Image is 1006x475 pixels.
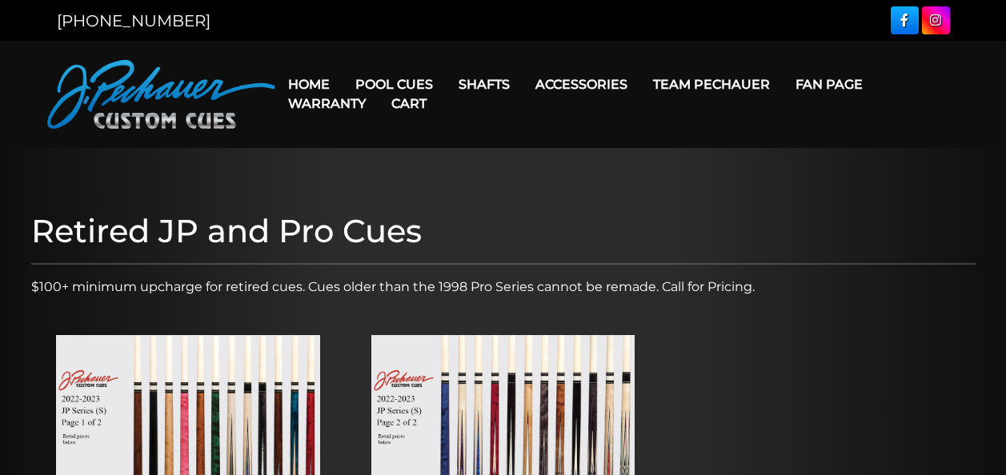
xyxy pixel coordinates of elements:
[343,64,446,105] a: Pool Cues
[783,64,876,105] a: Fan Page
[31,277,976,297] p: $100+ minimum upcharge for retired cues. Cues older than the 1998 Pro Series cannot be remade. Ca...
[523,64,640,105] a: Accessories
[57,11,210,30] a: [PHONE_NUMBER]
[275,83,379,124] a: Warranty
[379,83,439,124] a: Cart
[640,64,783,105] a: Team Pechauer
[47,60,275,129] img: Pechauer Custom Cues
[446,64,523,105] a: Shafts
[275,64,343,105] a: Home
[31,212,976,250] h1: Retired JP and Pro Cues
